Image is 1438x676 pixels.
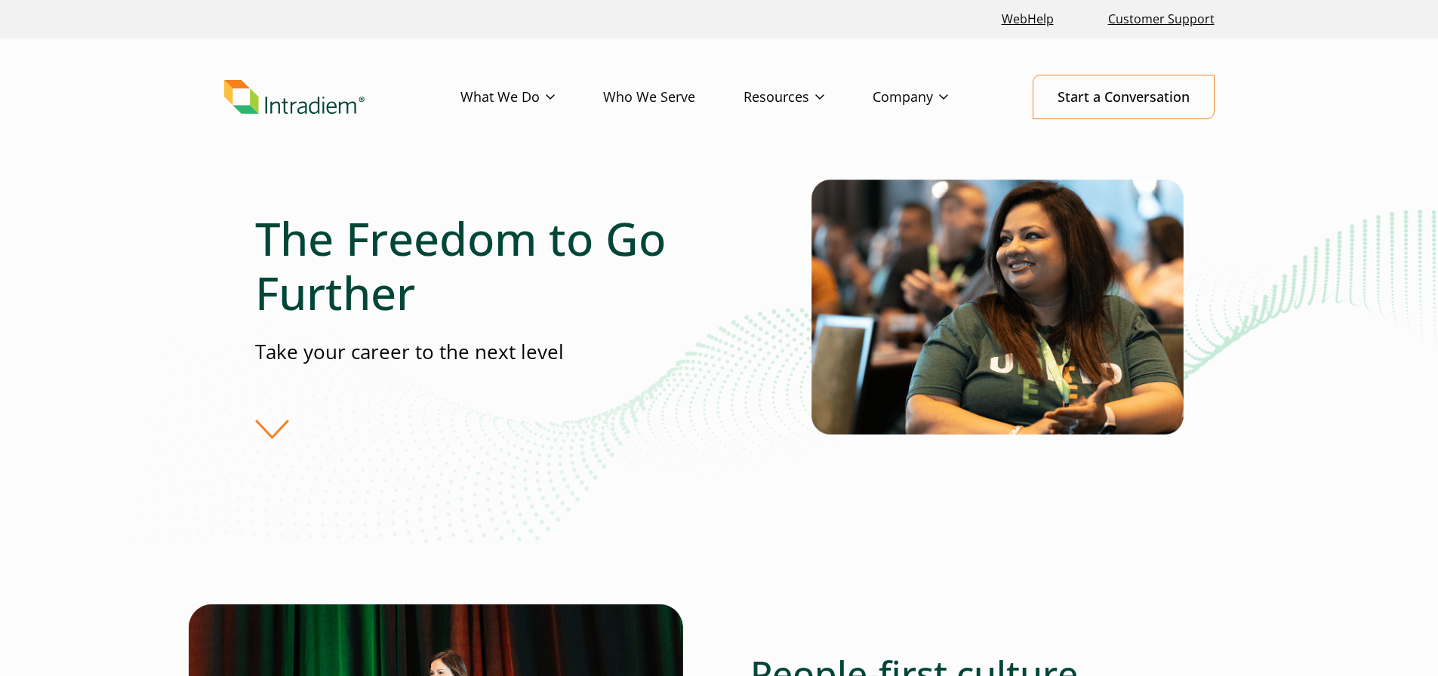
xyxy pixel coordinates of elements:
a: Link to homepage of Intradiem [224,80,460,115]
p: Take your career to the next level [255,338,719,366]
a: Link opens in a new window [996,3,1060,35]
a: What We Do [460,75,603,119]
a: Company [873,75,996,119]
a: Who We Serve [603,75,744,119]
a: Start a Conversation [1033,75,1215,119]
a: Resources [744,75,873,119]
a: Customer Support [1102,3,1221,35]
h1: The Freedom to Go Further [255,211,719,320]
img: Intradiem [224,80,365,115]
